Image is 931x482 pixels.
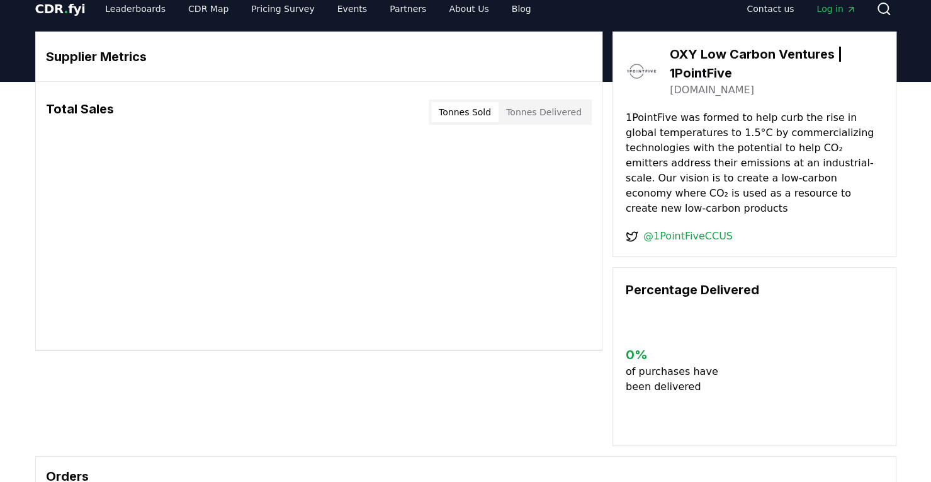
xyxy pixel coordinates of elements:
button: Tonnes Sold [431,102,499,122]
h3: Percentage Delivered [626,280,883,299]
h3: OXY Low Carbon Ventures | 1PointFive [670,45,883,83]
h3: 0 % [626,345,728,364]
a: @1PointFiveCCUS [643,229,733,244]
span: CDR fyi [35,1,86,16]
a: [DOMAIN_NAME] [670,83,754,98]
h3: Supplier Metrics [46,47,592,66]
p: of purchases have been delivered [626,364,728,394]
button: Tonnes Delivered [499,102,589,122]
img: OXY Low Carbon Ventures | 1PointFive-logo [626,55,657,87]
p: 1PointFive was formed to help curb the rise in global temperatures to 1.5°C by commercializing te... [626,110,883,216]
h3: Total Sales [46,100,114,125]
span: . [64,1,68,16]
span: Log in [816,3,855,15]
